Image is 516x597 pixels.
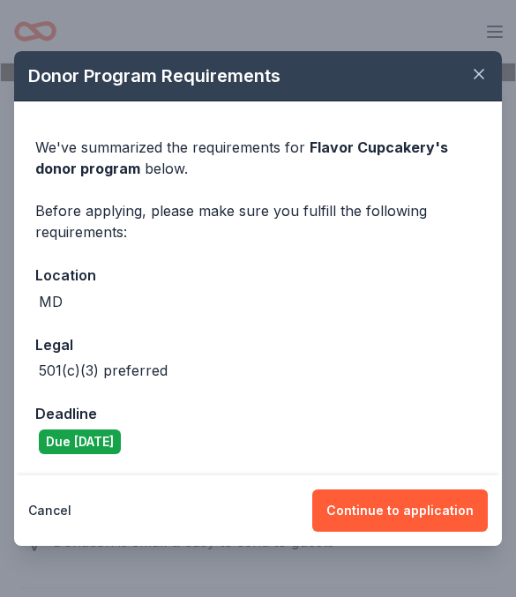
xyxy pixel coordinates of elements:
[312,489,488,532] button: Continue to application
[39,360,168,381] div: 501(c)(3) preferred
[35,402,481,425] div: Deadline
[39,291,63,312] div: MD
[35,333,481,356] div: Legal
[39,429,121,454] div: Due [DATE]
[35,200,481,243] div: Before applying, please make sure you fulfill the following requirements:
[28,489,71,532] button: Cancel
[14,51,502,101] div: Donor Program Requirements
[35,264,481,287] div: Location
[35,137,481,179] div: We've summarized the requirements for below.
